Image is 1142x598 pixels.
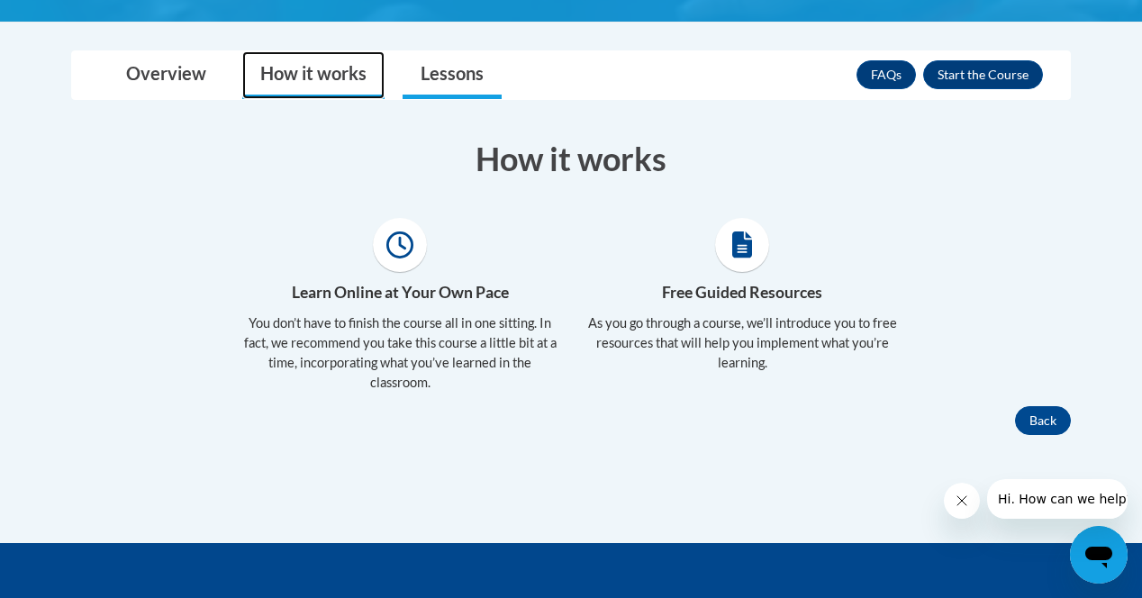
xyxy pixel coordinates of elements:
[944,483,980,519] iframe: Close message
[923,60,1043,89] button: Enroll
[11,13,146,27] span: Hi. How can we help?
[108,51,224,99] a: Overview
[1015,406,1071,435] button: Back
[987,479,1128,519] iframe: Message from company
[856,60,916,89] a: FAQs
[242,281,557,304] h4: Learn Online at Your Own Pace
[1070,526,1128,584] iframe: Button to launch messaging window
[585,313,900,373] p: As you go through a course, we’ll introduce you to free resources that will help you implement wh...
[242,51,385,99] a: How it works
[71,136,1071,181] h3: How it works
[585,281,900,304] h4: Free Guided Resources
[242,313,557,393] p: You don’t have to finish the course all in one sitting. In fact, we recommend you take this cours...
[403,51,502,99] a: Lessons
